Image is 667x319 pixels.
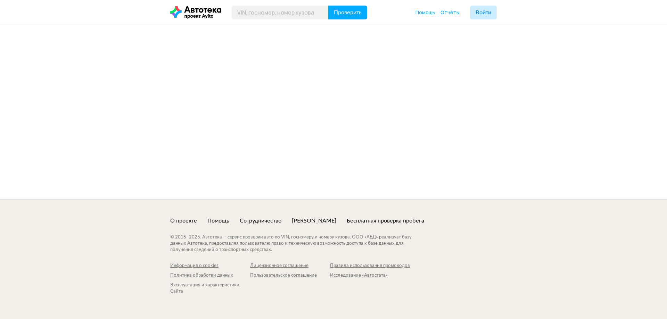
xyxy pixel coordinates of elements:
button: Войти [470,6,497,19]
a: Помощь [207,217,229,225]
a: Политика обработки данных [170,272,250,279]
div: © 2016– 2025 . Автотека — сервис проверки авто по VIN, госномеру и номеру кузова. ООО «АБД» реали... [170,234,426,253]
button: Проверить [328,6,367,19]
a: Пользовательское соглашение [250,272,330,279]
span: Проверить [334,10,362,15]
a: [PERSON_NAME] [292,217,336,225]
a: Бесплатная проверка пробега [347,217,424,225]
a: Отчёты [440,9,460,16]
a: Лицензионное соглашение [250,263,330,269]
a: Исследование «Автостата» [330,272,410,279]
a: О проекте [170,217,197,225]
a: Эксплуатация и характеристики Сайта [170,282,250,295]
a: Информация о cookies [170,263,250,269]
a: Помощь [415,9,435,16]
a: Сотрудничество [240,217,281,225]
a: Правила использования промокодов [330,263,410,269]
span: Войти [476,10,491,15]
input: VIN, госномер, номер кузова [232,6,329,19]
